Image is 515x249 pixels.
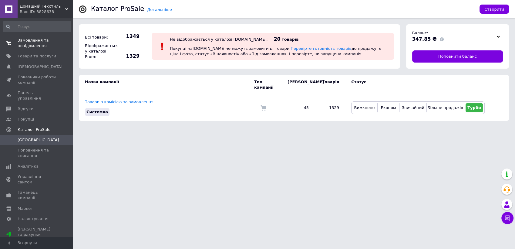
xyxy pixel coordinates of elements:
[18,227,56,243] span: [PERSON_NAME] та рахунки
[466,103,483,112] button: Турбо
[281,95,315,121] td: 45
[83,42,117,61] div: Відображається у каталозі Prom:
[147,7,172,12] a: Детальніше
[427,105,463,110] span: Більше продажів
[282,37,298,42] span: товарів
[3,21,71,32] input: Пошук
[18,148,56,159] span: Поповнення та списання
[18,74,56,85] span: Показники роботи компанії
[345,75,485,95] td: Статус
[412,50,503,63] a: Поповнити баланс
[170,46,381,56] span: Покупці на [DOMAIN_NAME] не можуть замовити ці товари. до продажу: є ціна і фото, статус «В наявн...
[18,127,50,132] span: Каталог ProSale
[379,103,398,112] button: Економ
[480,5,509,14] button: Створити
[260,105,266,111] img: Комісія за замовлення
[428,103,462,112] button: Більше продажів
[18,164,39,169] span: Аналітика
[20,9,73,15] div: Ваш ID: 3828638
[18,117,34,122] span: Покупці
[18,64,62,70] span: [DEMOGRAPHIC_DATA]
[412,31,428,35] span: Баланс:
[91,6,144,12] div: Каталог ProSale
[315,95,345,121] td: 1329
[402,105,424,110] span: Звичайний
[254,75,281,95] td: Тип кампанії
[467,105,481,110] span: Турбо
[118,33,140,40] span: 1349
[412,36,437,42] span: 347.85 ₴
[18,106,33,112] span: Відгуки
[18,190,56,201] span: Гаманець компанії
[85,100,153,104] a: Товари з комісією за замовлення
[79,75,254,95] td: Назва кампанії
[401,103,425,112] button: Звичайний
[158,42,167,51] img: :exclamation:
[20,4,65,9] span: Домашній Текстиль
[18,206,33,211] span: Маркет
[18,216,49,222] span: Налаштування
[86,110,108,114] span: Системна
[18,137,59,143] span: [GEOGRAPHIC_DATA]
[170,37,268,42] div: Не відображається у каталозі [DOMAIN_NAME]:
[484,7,504,12] span: Створити
[354,105,375,110] span: Вимкнено
[438,54,477,59] span: Поповнити баланс
[281,75,315,95] td: [PERSON_NAME]
[18,53,56,59] span: Товари та послуги
[18,90,56,101] span: Панель управління
[291,46,352,51] a: Перевірте готовність товарів
[353,103,376,112] button: Вимкнено
[18,38,56,49] span: Замовлення та повідомлення
[501,212,513,224] button: Чат з покупцем
[118,53,140,60] span: 1329
[381,105,396,110] span: Економ
[83,33,117,42] div: Всі товари:
[315,75,345,95] td: Товарів
[274,36,281,42] span: 20
[18,174,56,185] span: Управління сайтом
